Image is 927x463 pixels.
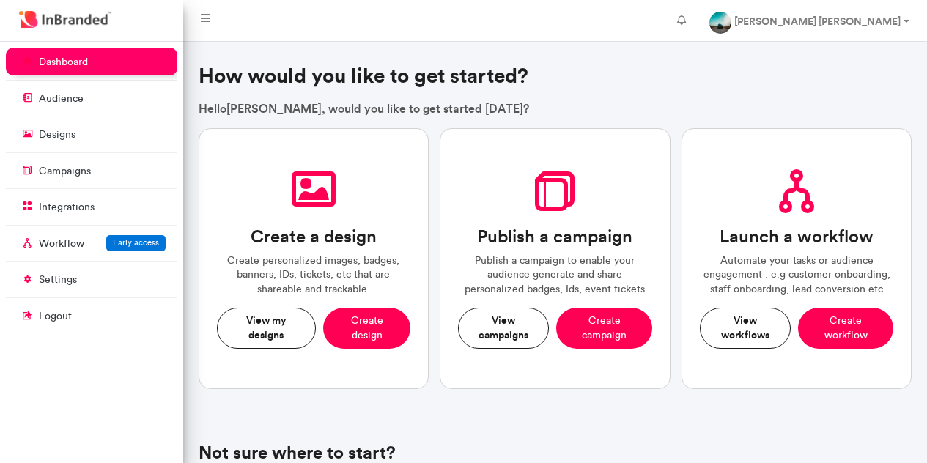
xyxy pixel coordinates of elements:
[217,253,411,297] p: Create personalized images, badges, banners, IDs, tickets, etc that are shareable and trackable.
[6,265,177,293] a: settings
[6,120,177,148] a: designs
[700,308,791,348] button: View workflows
[6,84,177,112] a: audience
[798,308,893,348] button: Create workflow
[458,253,652,297] p: Publish a campaign to enable your audience generate and share personalized badges, Ids, event tic...
[217,308,317,348] button: View my designs
[39,200,95,215] p: integrations
[39,92,84,106] p: audience
[6,48,177,75] a: dashboard
[700,253,894,297] p: Automate your tasks or audience engagement . e.g customer onboarding, staff onboarding, lead conv...
[323,308,410,348] button: Create design
[458,308,549,348] button: View campaigns
[6,157,177,185] a: campaigns
[39,309,72,324] p: logout
[113,237,159,248] span: Early access
[251,226,377,248] h3: Create a design
[39,127,75,142] p: designs
[477,226,632,248] h3: Publish a campaign
[698,6,921,35] a: [PERSON_NAME] [PERSON_NAME]
[39,164,91,179] p: campaigns
[556,308,651,348] button: Create campaign
[199,100,912,116] p: Hello [PERSON_NAME] , would you like to get started [DATE]?
[6,229,177,257] a: WorkflowEarly access
[734,15,901,28] strong: [PERSON_NAME] [PERSON_NAME]
[15,7,114,32] img: InBranded Logo
[709,12,731,34] img: profile dp
[199,64,912,89] h3: How would you like to get started?
[39,55,88,70] p: dashboard
[720,226,874,248] h3: Launch a workflow
[6,193,177,221] a: integrations
[39,273,77,287] p: settings
[39,237,84,251] p: Workflow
